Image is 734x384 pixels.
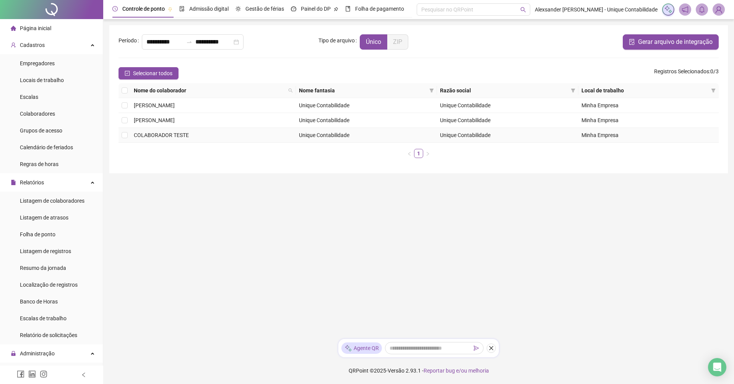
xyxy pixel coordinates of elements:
[437,113,578,128] td: Unique Contabilidade
[291,6,296,11] span: dashboard
[654,67,719,79] span: : 0 / 3
[425,152,430,156] span: right
[20,265,66,271] span: Resumo da jornada
[474,345,479,351] span: send
[20,127,62,134] span: Grupos de acesso
[134,86,285,95] span: Nome do colaborador
[119,34,142,47] label: Período
[405,149,414,158] button: left
[629,39,635,45] span: file-sync
[318,36,355,45] span: Tipo de arquivo
[20,350,55,357] span: Administração
[28,370,36,378] span: linkedin
[423,149,432,158] li: Próxima página
[134,102,175,108] span: [PERSON_NAME]
[345,6,351,11] span: book
[17,370,24,378] span: facebook
[569,85,577,96] span: filter
[11,42,16,48] span: user-add
[186,39,192,45] span: swap-right
[189,6,229,12] span: Admissão digital
[654,68,709,74] span: Registros Selecionados
[245,6,284,12] span: Gestão de férias
[440,86,568,95] span: Razão social
[428,85,435,96] span: filter
[489,345,494,351] span: close
[366,38,381,45] span: Único
[287,85,294,96] span: search
[437,98,578,113] td: Unique Contabilidade
[711,88,716,93] span: filter
[623,34,719,50] button: Gerar arquivo de integração
[20,231,55,237] span: Folha de ponto
[423,149,432,158] button: right
[296,98,437,113] td: Unique Contabilidade
[134,117,175,123] span: [PERSON_NAME]
[638,37,713,47] span: Gerar arquivo de integração
[119,67,179,79] button: Selecionar todos
[301,6,331,12] span: Painel do DP
[103,357,734,384] footer: QRPoint © 2025 - 2.93.1 -
[20,332,77,338] span: Relatório de solicitações
[20,298,58,305] span: Banco de Horas
[20,315,67,321] span: Escalas de trabalho
[405,149,414,158] li: Página anterior
[664,5,672,14] img: sparkle-icon.fc2bf0ac1784a2077858766a79e2daf3.svg
[578,113,719,128] td: Minha Empresa
[81,372,86,378] span: left
[122,6,165,12] span: Controle de ponto
[134,132,189,138] span: COLABORADOR TESTE
[388,368,404,374] span: Versão
[186,39,192,45] span: to
[11,180,16,185] span: file
[235,6,241,11] span: sun
[341,342,382,354] div: Agente QR
[520,7,526,13] span: search
[571,88,575,93] span: filter
[125,71,130,76] span: check-square
[20,77,64,83] span: Locais de trabalho
[698,6,705,13] span: bell
[407,152,412,156] span: left
[288,88,293,93] span: search
[334,7,338,11] span: pushpin
[11,351,16,356] span: lock
[20,282,78,288] span: Localização de registros
[20,111,55,117] span: Colaboradores
[414,149,423,158] a: 1
[344,344,352,352] img: sparkle-icon.fc2bf0ac1784a2077858766a79e2daf3.svg
[20,144,73,150] span: Calendário de feriados
[20,215,68,221] span: Listagem de atrasos
[424,368,489,374] span: Reportar bug e/ou melhoria
[393,38,402,45] span: ZIP
[437,128,578,143] td: Unique Contabilidade
[578,98,719,113] td: Minha Empresa
[133,69,172,77] span: Selecionar todos
[581,86,708,95] span: Local de trabalho
[40,370,47,378] span: instagram
[710,85,717,96] span: filter
[179,6,185,11] span: file-done
[20,60,55,66] span: Empregadores
[296,128,437,143] td: Unique Contabilidade
[355,6,404,12] span: Folha de pagamento
[11,26,16,31] span: home
[20,25,51,31] span: Página inicial
[713,4,724,15] img: 95136
[578,128,719,143] td: Minha Empresa
[296,113,437,128] td: Unique Contabilidade
[429,88,434,93] span: filter
[112,6,118,11] span: clock-circle
[20,161,58,167] span: Regras de horas
[20,198,84,204] span: Listagem de colaboradores
[535,5,658,14] span: Alexsander [PERSON_NAME] - Unique Contabilidade
[20,248,71,254] span: Listagem de registros
[20,94,38,100] span: Escalas
[168,7,172,11] span: pushpin
[299,86,427,95] span: Nome fantasia
[708,358,726,376] div: Open Intercom Messenger
[20,42,45,48] span: Cadastros
[682,6,689,13] span: notification
[20,179,44,186] span: Relatórios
